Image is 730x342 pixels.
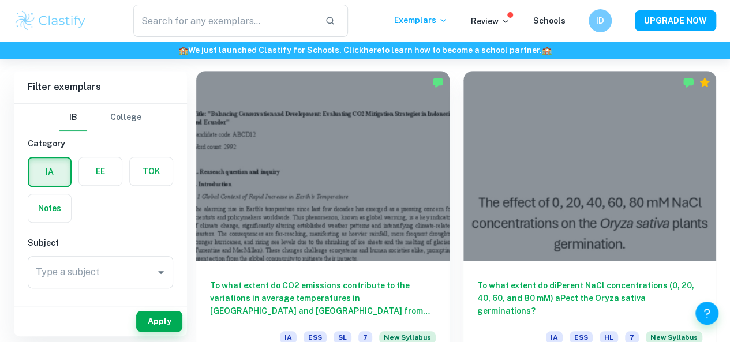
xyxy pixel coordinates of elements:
[542,46,552,55] span: 🏫
[210,279,436,317] h6: To what extent do CO2 emissions contribute to the variations in average temperatures in [GEOGRAPH...
[110,104,141,131] button: College
[29,158,70,186] button: IA
[130,157,173,185] button: TOK
[432,77,444,88] img: Marked
[635,10,716,31] button: UPGRADE NOW
[683,77,694,88] img: Marked
[589,9,612,32] button: ID
[59,104,87,131] button: IB
[471,15,510,28] p: Review
[364,46,381,55] a: here
[695,302,718,325] button: Help and Feedback
[133,5,316,37] input: Search for any exemplars...
[594,14,607,27] h6: ID
[178,46,188,55] span: 🏫
[533,16,566,25] a: Schools
[2,44,728,57] h6: We just launched Clastify for Schools. Click to learn how to become a school partner.
[153,264,169,280] button: Open
[14,9,87,32] img: Clastify logo
[136,311,182,332] button: Apply
[394,14,448,27] p: Exemplars
[14,71,187,103] h6: Filter exemplars
[28,137,173,150] h6: Category
[79,157,122,185] button: EE
[28,236,173,249] h6: Subject
[59,104,141,131] div: Filter type choice
[28,194,71,222] button: Notes
[699,77,710,88] div: Premium
[477,279,703,317] h6: To what extent do diPerent NaCl concentrations (0, 20, 40, 60, and 80 mM) aPect the Oryza sativa ...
